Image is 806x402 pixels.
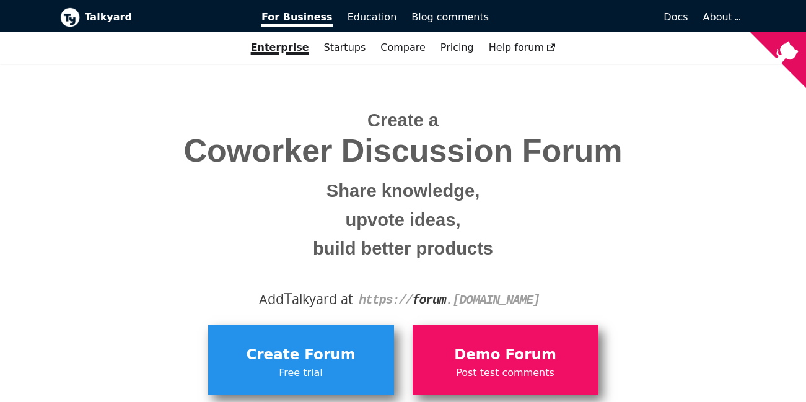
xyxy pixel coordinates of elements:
span: For Business [261,11,333,27]
code: https:// . [DOMAIN_NAME] [359,293,540,307]
a: Startups [317,37,374,58]
small: build better products [69,234,737,263]
span: Blog comments [411,11,489,23]
small: Share knowledge, [69,177,737,206]
a: Blog comments [404,7,496,28]
span: Post test comments [419,365,592,381]
span: Docs [664,11,688,23]
a: Education [340,7,405,28]
a: Create ForumFree trial [208,325,394,395]
a: Pricing [433,37,481,58]
img: Talkyard logo [60,7,80,27]
a: About [703,11,739,23]
a: Compare [380,42,426,53]
span: Free trial [214,365,388,381]
span: Create a [367,110,439,130]
span: Help forum [489,42,556,53]
a: Help forum [481,37,563,58]
span: Education [348,11,397,23]
a: Docs [496,7,696,28]
strong: forum [413,293,446,307]
a: Enterprise [243,37,317,58]
b: Talkyard [85,9,245,25]
small: upvote ideas, [69,206,737,235]
div: Add alkyard at [69,289,737,310]
span: Demo Forum [419,343,592,367]
a: For Business [254,7,340,28]
span: T [284,287,292,309]
span: Coworker Discussion Forum [69,133,737,168]
span: Create Forum [214,343,388,367]
a: Talkyard logoTalkyard [60,7,245,27]
a: Demo ForumPost test comments [413,325,598,395]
